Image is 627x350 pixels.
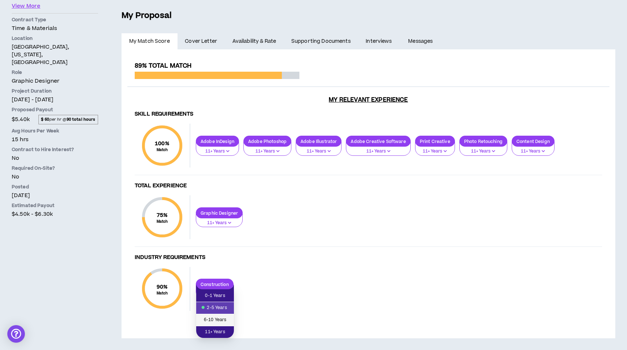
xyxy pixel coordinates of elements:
[12,184,98,190] p: Posted
[196,139,239,144] p: Adobe InDesign
[12,25,98,32] p: Time & Materials
[459,142,507,156] button: 11+ Years
[12,69,98,76] p: Role
[67,117,96,122] strong: 90 total hours
[157,211,168,219] span: 75 %
[41,117,49,122] strong: $ 60
[12,43,98,66] p: [GEOGRAPHIC_DATA], [US_STATE], [GEOGRAPHIC_DATA]
[12,136,98,143] p: 15 hrs
[7,325,25,343] div: Open Intercom Messenger
[248,148,287,155] p: 11+ Years
[12,77,59,85] span: Graphic Designer
[401,33,442,49] a: Messages
[155,147,169,153] small: Match
[512,139,554,144] p: Content Design
[225,33,284,49] a: Availability & Rate
[464,148,503,155] p: 11+ Years
[201,304,229,312] span: 2-5 Years
[516,148,550,155] p: 11+ Years
[12,88,98,94] p: Project Duration
[284,33,358,49] a: Supporting Documents
[12,210,98,218] p: $4.50k - $6.30k
[415,142,455,156] button: 11+ Years
[12,154,98,162] p: No
[12,192,98,199] p: [DATE]
[296,142,342,156] button: 11+ Years
[243,142,291,156] button: 11+ Years
[196,282,233,287] p: Construction
[155,140,169,147] span: 100 %
[135,61,191,70] span: 89% Total Match
[296,139,341,144] p: Adobe Illustrator
[185,37,217,45] span: Cover Letter
[420,148,450,155] p: 11+ Years
[12,128,98,134] p: Avg Hours Per Week
[358,33,401,49] a: Interviews
[12,146,98,153] p: Contract to Hire Interest?
[157,291,168,296] small: Match
[157,283,168,291] span: 90 %
[346,142,410,156] button: 11+ Years
[135,111,602,118] h4: Skill Requirements
[346,139,410,144] p: Adobe Creative Software
[12,202,98,209] p: Estimated Payout
[196,142,239,156] button: 11+ Years
[12,173,98,181] p: No
[12,35,98,42] p: Location
[122,33,178,49] a: My Match Score
[196,210,242,216] p: Graphic Designer
[201,328,229,336] span: 11+ Years
[127,96,609,104] h3: My Relevant Experience
[12,16,98,23] p: Contract Type
[122,10,615,22] h5: My Proposal
[196,214,243,227] button: 11+ Years
[201,220,238,226] p: 11+ Years
[38,115,98,124] span: per hr @
[460,139,507,144] p: Photo Retouching
[351,148,406,155] p: 11+ Years
[12,2,40,10] button: View More
[135,254,602,261] h4: Industry Requirements
[12,114,30,124] span: $5.40k
[201,148,234,155] p: 11+ Years
[12,106,98,113] p: Proposed Payout
[201,316,229,324] span: 6-10 Years
[301,148,337,155] p: 11+ Years
[512,142,555,156] button: 11+ Years
[135,182,602,189] h4: Total Experience
[244,139,291,144] p: Adobe Photoshop
[12,165,98,172] p: Required On-Site?
[415,139,455,144] p: Print Creative
[12,96,98,104] p: [DATE] - [DATE]
[201,292,229,300] span: 0-1 Years
[157,219,168,224] small: Match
